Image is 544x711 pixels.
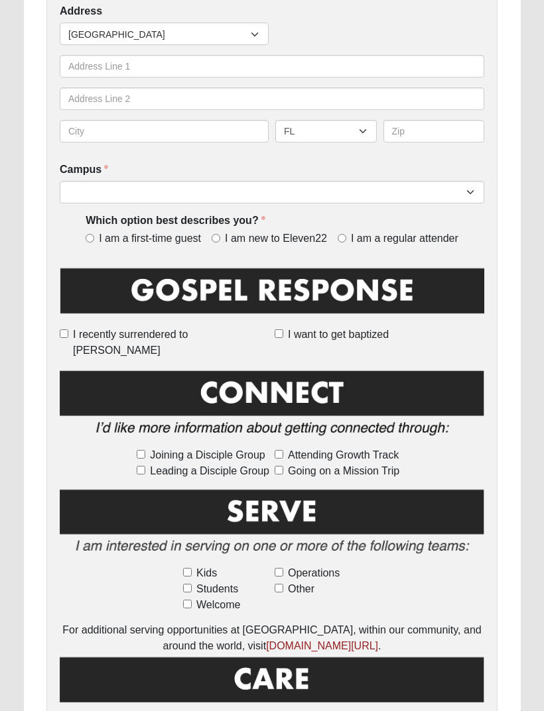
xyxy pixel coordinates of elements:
input: Zip [383,120,485,142]
input: Leading a Disciple Group [137,466,145,474]
input: Going on a Mission Trip [275,466,283,474]
span: I recently surrendered to [PERSON_NAME] [73,327,269,358]
label: Address [60,4,102,19]
input: I want to get baptized [275,329,283,338]
input: City [60,120,269,142]
input: Students [183,584,192,592]
a: [DOMAIN_NAME][URL] [266,640,378,651]
span: Leading a Disciple Group [150,463,269,479]
input: I am a first-time guest [86,234,94,243]
img: Serve2.png [60,487,484,563]
input: Address Line 1 [60,55,484,78]
label: Which option best describes you? [86,213,265,229]
span: Attending Growth Track [288,447,399,463]
input: Kids [183,568,192,576]
span: Welcome [196,597,240,613]
span: Going on a Mission Trip [288,463,399,479]
img: Connect.png [60,368,484,445]
span: Operations [288,565,340,581]
input: Joining a Disciple Group [137,450,145,459]
span: I am a first-time guest [99,231,201,246]
input: I am new to Eleven22 [212,234,220,243]
span: Joining a Disciple Group [150,447,265,463]
span: Other [288,581,314,597]
span: I am a regular attender [351,231,458,246]
input: I recently surrendered to [PERSON_NAME] [60,329,68,338]
input: Attending Growth Track [275,450,283,459]
label: Campus [60,162,108,178]
input: Other [275,584,283,592]
img: GospelResponseBLK.png [60,266,484,325]
div: For additional serving opportunities at [GEOGRAPHIC_DATA], within our community, and around the w... [60,622,484,654]
span: Kids [196,565,217,581]
input: Operations [275,568,283,576]
input: Address Line 2 [60,87,484,110]
input: Welcome [183,600,192,608]
span: I am new to Eleven22 [225,231,327,246]
span: Students [196,581,238,597]
span: I want to get baptized [288,327,389,343]
input: I am a regular attender [338,234,346,243]
span: [GEOGRAPHIC_DATA] [68,23,251,46]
